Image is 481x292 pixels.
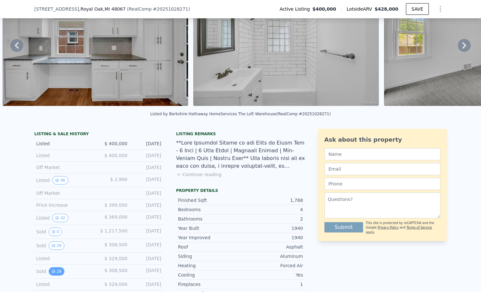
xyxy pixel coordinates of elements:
[313,6,336,12] span: $400,000
[49,241,64,250] button: View historical data
[375,6,399,12] span: $428,000
[241,216,303,222] div: 2
[324,178,440,190] input: Phone
[178,234,241,241] div: Year Improved
[36,176,94,184] div: Listed
[133,255,161,262] div: [DATE]
[153,6,188,12] span: # 20251028271
[133,241,161,250] div: [DATE]
[34,131,163,138] div: LISTING & SALE HISTORY
[178,281,241,287] div: Fireplaces
[133,228,161,236] div: [DATE]
[36,190,94,196] div: Off Market
[176,171,222,178] button: Continue reading
[178,206,241,213] div: Bedrooms
[133,152,161,159] div: [DATE]
[49,228,62,236] button: View historical data
[34,6,79,12] span: [STREET_ADDRESS]
[49,267,64,276] button: View historical data
[133,176,161,184] div: [DATE]
[129,6,152,12] span: RealComp
[104,203,127,208] span: $ 399,000
[241,253,303,259] div: Aluminum
[178,253,241,259] div: Siding
[324,163,440,175] input: Email
[104,242,127,247] span: $ 308,500
[347,6,374,12] span: Lotside ARV
[280,6,313,12] span: Active Listing
[241,225,303,231] div: 1940
[434,3,447,15] button: Show Options
[110,177,127,182] span: $ 2,900
[133,281,161,287] div: [DATE]
[176,139,305,170] div: **Lore Ipsumdol Sitame co adi Elits do Eiusm Tem - 6 Inci | 6 Utla Etdol | Magnaali Enimad | Min-...
[36,214,94,222] div: Listed
[100,228,128,233] span: $ 1,217,500
[36,241,94,250] div: Sold
[241,281,303,287] div: 1
[178,244,241,250] div: Roof
[178,197,241,203] div: Finished Sqft
[104,282,127,287] span: $ 329,000
[36,152,94,159] div: Listed
[104,141,127,146] span: $ 400,000
[178,216,241,222] div: Bathrooms
[178,262,241,269] div: Heating
[104,256,127,261] span: $ 329,000
[104,214,127,220] span: $ 369,000
[407,226,432,229] a: Terms of Service
[150,112,331,116] div: Listed by Berkshire Hathaway HomeServices The Loft Warehouse (RealComp #20251028271)
[103,6,126,12] span: , MI 48067
[241,262,303,269] div: Forced Air
[241,197,303,203] div: 1,768
[176,131,305,137] div: Listing remarks
[79,6,126,12] span: , Royal Oak
[36,140,94,147] div: Listed
[133,190,161,196] div: [DATE]
[104,268,127,273] span: $ 308,500
[178,225,241,231] div: Year Built
[241,234,303,241] div: 1940
[36,164,94,171] div: Off Market
[36,255,94,262] div: Listed
[324,222,363,232] button: Submit
[133,202,161,208] div: [DATE]
[127,6,190,12] div: ( )
[241,206,303,213] div: 4
[324,135,440,144] div: Ask about this property
[133,267,161,276] div: [DATE]
[104,153,127,158] span: $ 400,000
[36,267,94,276] div: Sold
[36,281,94,287] div: Listed
[178,272,241,278] div: Cooling
[52,176,68,184] button: View historical data
[52,214,68,222] button: View historical data
[324,148,440,160] input: Name
[366,221,440,235] div: This site is protected by reCAPTCHA and the Google and apply.
[241,244,303,250] div: Asphalt
[133,164,161,171] div: [DATE]
[36,228,94,236] div: Sold
[176,188,305,193] div: Property details
[241,272,303,278] div: Yes
[406,3,428,15] button: SAVE
[133,214,161,222] div: [DATE]
[378,226,399,229] a: Privacy Policy
[36,202,94,208] div: Price Increase
[133,140,161,147] div: [DATE]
